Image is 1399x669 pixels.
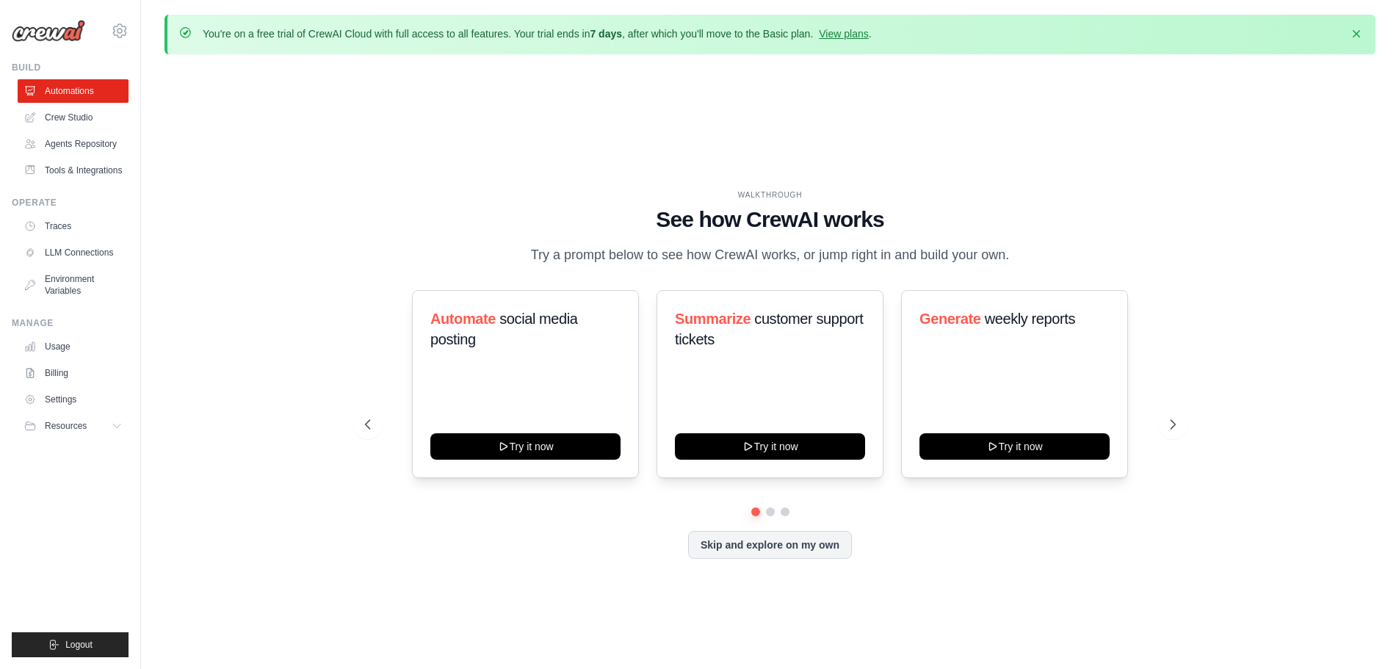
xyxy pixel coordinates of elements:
[18,106,129,129] a: Crew Studio
[18,388,129,411] a: Settings
[524,245,1017,266] p: Try a prompt below to see how CrewAI works, or jump right in and build your own.
[688,531,852,559] button: Skip and explore on my own
[430,311,578,347] span: social media posting
[12,317,129,329] div: Manage
[65,639,93,651] span: Logout
[12,197,129,209] div: Operate
[675,311,863,347] span: customer support tickets
[819,28,868,40] a: View plans
[430,433,621,460] button: Try it now
[12,62,129,73] div: Build
[919,433,1110,460] button: Try it now
[18,241,129,264] a: LLM Connections
[18,132,129,156] a: Agents Repository
[203,26,872,41] p: You're on a free trial of CrewAI Cloud with full access to all features. Your trial ends in , aft...
[12,20,85,42] img: Logo
[365,206,1176,233] h1: See how CrewAI works
[919,311,981,327] span: Generate
[18,361,129,385] a: Billing
[675,433,865,460] button: Try it now
[18,414,129,438] button: Resources
[18,214,129,238] a: Traces
[430,311,496,327] span: Automate
[18,159,129,182] a: Tools & Integrations
[985,311,1075,327] span: weekly reports
[12,632,129,657] button: Logout
[45,420,87,432] span: Resources
[18,79,129,103] a: Automations
[18,335,129,358] a: Usage
[365,189,1176,200] div: WALKTHROUGH
[675,311,751,327] span: Summarize
[590,28,622,40] strong: 7 days
[18,267,129,303] a: Environment Variables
